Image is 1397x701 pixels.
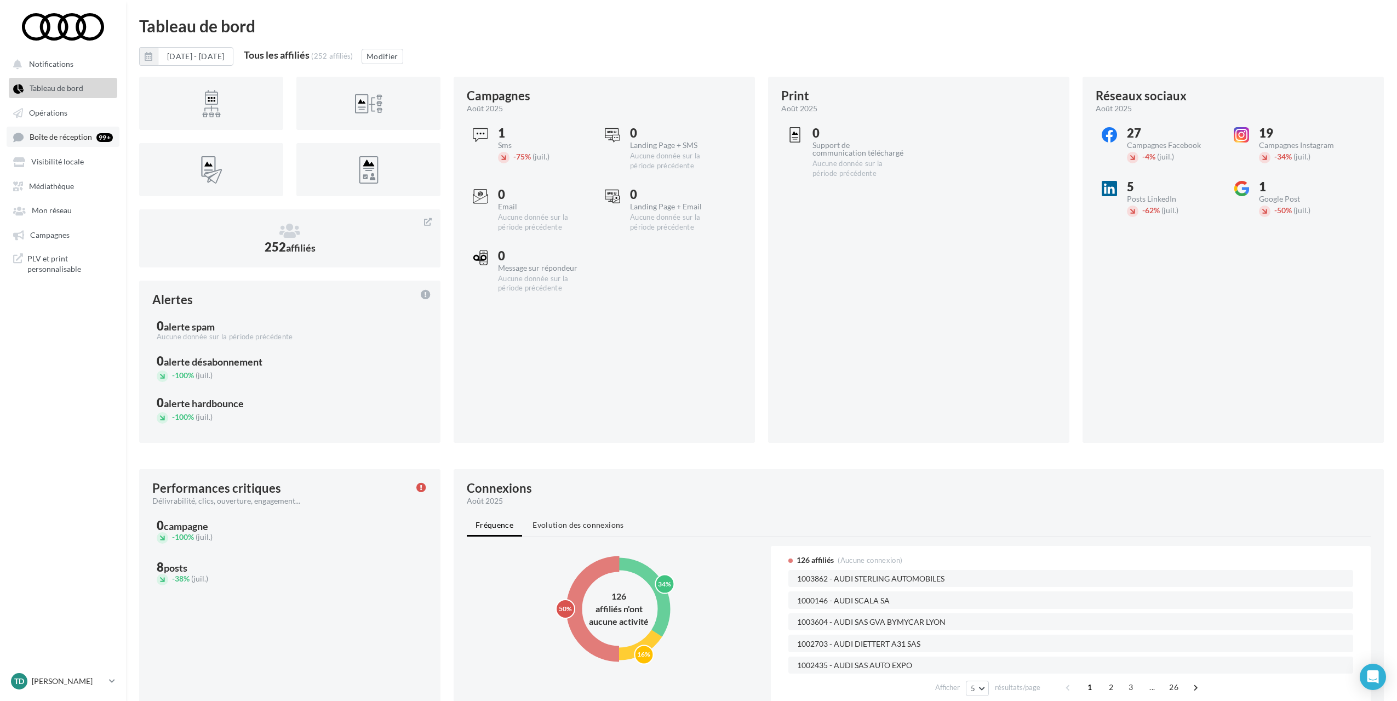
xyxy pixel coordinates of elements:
div: Aucune donnée sur la période précédente [157,332,423,342]
div: posts [164,563,187,573]
div: Landing Page + Email [630,203,722,210]
span: - [172,532,175,542]
a: Tableau de bord [7,78,119,98]
div: Landing Page + SMS [630,141,722,149]
span: (juil.) [191,574,208,583]
span: 100% [172,412,194,421]
span: 126 affiliés [797,555,834,566]
span: (juil.) [1161,206,1178,215]
div: Aucune donnée sur la période précédente [630,151,722,171]
span: août 2025 [467,495,503,506]
span: 50% [1274,206,1292,215]
span: 4% [1142,152,1155,161]
span: (juil.) [196,532,213,542]
span: août 2025 [781,103,817,114]
div: 0 [812,127,904,139]
p: [PERSON_NAME] [32,676,105,687]
div: 0 [157,520,423,532]
div: Message sur répondeur [498,264,589,272]
span: TD [14,676,24,687]
div: Tous les affiliés [244,50,310,60]
div: Email [498,203,589,210]
span: 1002703 - AUDI DIETTERT A31 SAS [797,640,920,648]
div: 5 [1127,181,1218,193]
div: 0 [157,355,423,367]
div: Open Intercom Messenger [1360,664,1386,690]
div: 99+ [96,133,113,142]
div: Google Post [1259,195,1350,203]
span: - [1142,206,1145,215]
span: Boîte de réception [30,133,92,142]
span: août 2025 [1096,103,1132,114]
div: Posts LinkedIn [1127,195,1218,203]
span: - [172,412,175,421]
span: 34% [1274,152,1292,161]
text: 50% [559,605,572,613]
div: 19 [1259,127,1350,139]
span: 1003862 - AUDI STERLING AUTOMOBILES [797,575,944,583]
a: Visibilité locale [7,151,119,171]
div: 0 [498,250,589,262]
span: 1000146 - AUDI SCALA SA [797,597,890,605]
div: Réseaux sociaux [1096,90,1187,102]
div: Alertes [152,294,193,306]
a: Campagnes [7,225,119,244]
a: Opérations [7,102,119,122]
span: Afficher [935,682,960,693]
div: campagne [164,521,208,531]
div: 0 [630,189,722,201]
div: Print [781,90,809,102]
div: (252 affiliés) [311,52,353,60]
span: Tableau de bord [30,84,83,93]
span: (juil.) [196,371,213,380]
span: Opérations [29,108,67,117]
div: alerte désabonnement [164,357,262,367]
span: (juil.) [196,412,213,421]
div: Aucune donnée sur la période précédente [498,274,589,294]
span: Campagnes [30,230,70,240]
div: Campagnes Facebook [1127,141,1218,149]
div: Support de communication téléchargé [812,141,904,157]
span: - [1274,152,1277,161]
div: 1 [1259,181,1350,193]
button: 5 [966,681,989,696]
button: Modifier [362,49,403,64]
span: 252 [265,240,316,254]
span: (juil.) [1157,152,1174,161]
span: 100% [172,532,194,542]
div: 8 [157,561,423,573]
div: Tableau de bord [139,18,1384,34]
span: 38% [172,574,190,583]
span: août 2025 [467,103,503,114]
span: (Aucune connexion) [838,556,902,565]
span: 75% [513,152,531,161]
button: [DATE] - [DATE] [139,47,233,66]
span: 2 [1102,679,1120,696]
text: 16% [637,650,650,658]
button: [DATE] - [DATE] [158,47,233,66]
span: 3 [1122,679,1140,696]
span: ... [1143,679,1161,696]
span: 5 [971,684,975,693]
div: 0 [498,189,589,201]
div: Campagnes Instagram [1259,141,1350,149]
span: - [172,371,175,380]
span: 1003604 - AUDI SAS GVA BYMYCAR LYON [797,618,946,626]
span: Notifications [29,59,73,69]
div: Performances critiques [152,482,281,494]
span: - [172,574,175,583]
span: 1 [1081,679,1098,696]
div: alerte spam [164,322,215,332]
div: Aucune donnée sur la période précédente [630,213,722,232]
a: PLV et print personnalisable [7,249,119,279]
span: - [1142,152,1145,161]
span: - [513,152,516,161]
div: Campagnes [467,90,530,102]
span: Mon réseau [32,206,72,215]
div: Délivrabilité, clics, ouverture, engagement... [152,495,408,506]
div: 27 [1127,127,1218,139]
div: Sms [498,141,589,149]
a: Boîte de réception 99+ [7,127,119,147]
span: (juil.) [533,152,549,161]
